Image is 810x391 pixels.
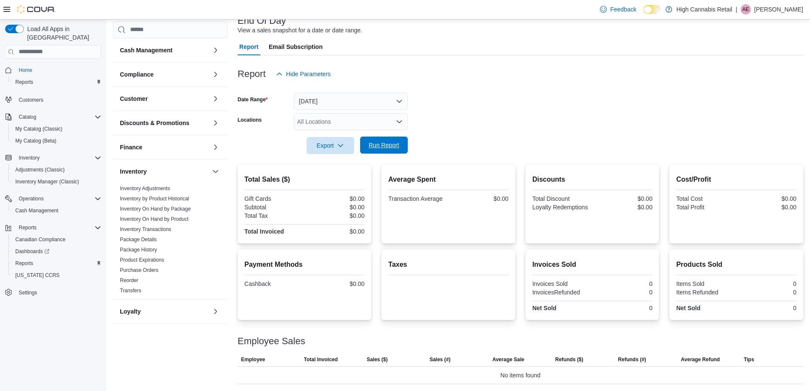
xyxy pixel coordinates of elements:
[244,260,365,270] h2: Payment Methods
[306,195,364,202] div: $0.00
[500,370,540,380] span: No items found
[12,246,101,257] span: Dashboards
[9,269,105,281] button: [US_STATE] CCRS
[532,289,591,296] div: InvoicesRefunded
[610,5,636,14] span: Feedback
[15,236,65,243] span: Canadian Compliance
[307,137,354,154] button: Export
[12,270,101,280] span: Washington CCRS
[618,356,646,363] span: Refunds (#)
[736,4,737,14] p: |
[15,137,57,144] span: My Catalog (Beta)
[120,331,209,340] button: OCM
[532,305,557,311] strong: Net Sold
[15,288,40,298] a: Settings
[9,257,105,269] button: Reports
[120,196,189,202] a: Inventory by Product Historical
[120,307,209,316] button: Loyalty
[9,123,105,135] button: My Catalog (Classic)
[120,119,189,127] h3: Discounts & Promotions
[15,223,40,233] button: Reports
[555,356,583,363] span: Refunds ($)
[19,97,43,103] span: Customers
[15,65,36,75] a: Home
[2,222,105,234] button: Reports
[12,124,101,134] span: My Catalog (Classic)
[738,289,796,296] div: 0
[676,204,734,211] div: Total Profit
[594,280,652,287] div: 0
[738,305,796,311] div: 0
[741,4,751,14] div: Amaris Edwards
[120,257,164,263] a: Product Expirations
[19,224,37,231] span: Reports
[19,67,32,74] span: Home
[120,70,209,79] button: Compliance
[738,204,796,211] div: $0.00
[120,331,134,340] h3: OCM
[210,94,221,104] button: Customer
[12,124,66,134] a: My Catalog (Classic)
[532,260,653,270] h2: Invoices Sold
[532,280,591,287] div: Invoices Sold
[676,280,734,287] div: Items Sold
[12,177,101,187] span: Inventory Manager (Classic)
[120,226,171,232] a: Inventory Transactions
[2,111,105,123] button: Catalog
[9,205,105,217] button: Cash Management
[238,117,262,123] label: Locations
[120,267,159,274] span: Purchase Orders
[304,356,338,363] span: Total Invoiced
[676,260,796,270] h2: Products Sold
[12,258,101,268] span: Reports
[2,286,105,299] button: Settings
[492,356,524,363] span: Average Sale
[738,280,796,287] div: 0
[238,336,305,346] h3: Employee Sales
[643,5,661,14] input: Dark Mode
[532,204,591,211] div: Loyalty Redemptions
[9,76,105,88] button: Reports
[244,195,303,202] div: Gift Cards
[12,234,69,245] a: Canadian Compliance
[388,260,509,270] h2: Taxes
[120,287,141,294] span: Transfers
[244,228,284,235] strong: Total Invoiced
[597,1,639,18] a: Feedback
[19,154,40,161] span: Inventory
[120,186,170,191] a: Inventory Adjustments
[594,305,652,311] div: 0
[15,207,58,214] span: Cash Management
[9,135,105,147] button: My Catalog (Beta)
[120,185,170,192] span: Inventory Adjustments
[269,38,323,55] span: Email Subscription
[15,95,47,105] a: Customers
[12,234,101,245] span: Canadian Compliance
[15,153,101,163] span: Inventory
[19,289,37,296] span: Settings
[12,165,68,175] a: Adjustments (Classic)
[312,137,349,154] span: Export
[15,65,101,75] span: Home
[24,25,101,42] span: Load All Apps in [GEOGRAPHIC_DATA]
[120,143,142,151] h3: Finance
[210,166,221,177] button: Inventory
[9,245,105,257] a: Dashboards
[120,46,209,54] button: Cash Management
[12,258,37,268] a: Reports
[210,69,221,80] button: Compliance
[120,119,209,127] button: Discounts & Promotions
[681,356,720,363] span: Average Refund
[388,174,509,185] h2: Average Spent
[306,212,364,219] div: $0.00
[15,223,101,233] span: Reports
[742,4,749,14] span: AE
[238,26,362,35] div: View a sales snapshot for a date or date range.
[241,356,265,363] span: Employee
[594,204,652,211] div: $0.00
[12,205,101,216] span: Cash Management
[120,94,148,103] h3: Customer
[15,166,65,173] span: Adjustments (Classic)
